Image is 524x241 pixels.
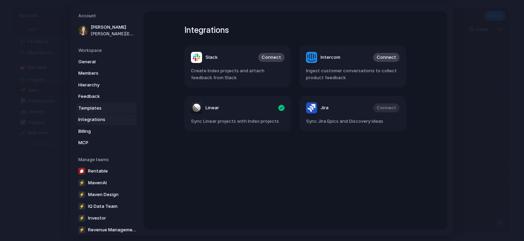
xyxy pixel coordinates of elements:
span: Sync Linear projects with Index projects [191,118,285,125]
button: Connect [258,53,285,62]
a: Rentable [76,166,138,177]
a: Feedback [76,91,137,102]
a: General [76,56,137,67]
span: MavenAI [88,179,107,186]
button: Connect [373,53,400,62]
span: IQ Data Team [88,203,117,210]
span: Feedback [78,93,123,100]
a: Hierarchy [76,80,137,91]
span: Sync Jira Epics and Discovery Ideas [306,118,400,125]
span: Revenue Management [88,226,136,233]
a: Integrations [76,114,137,125]
a: Members [76,68,137,79]
span: Create Index projects and attach feedback from Slack [191,67,285,81]
span: [PERSON_NAME][EMAIL_ADDRESS][DOMAIN_NAME] [91,31,135,37]
a: ⚡Investor [76,213,138,224]
span: Connect [377,54,396,61]
span: Rentable [88,168,108,175]
a: MCP [76,137,137,148]
span: Investor [88,215,106,222]
h1: Integrations [184,24,406,36]
span: Jira [321,105,329,112]
span: Slack [206,54,218,61]
div: ⚡ [78,215,85,222]
a: ⚡Revenue Management [76,224,138,235]
div: ⚡ [78,191,85,198]
a: Templates [76,103,137,114]
a: ⚡IQ Data Team [76,201,138,212]
a: Billing [76,126,137,137]
h5: Workspace [78,47,137,54]
a: ⚡MavenAI [76,177,138,188]
span: Linear [206,105,219,112]
span: Templates [78,105,123,112]
span: General [78,58,123,65]
div: ⚡ [78,203,85,210]
span: Billing [78,128,123,135]
span: [PERSON_NAME] [91,24,135,31]
a: [PERSON_NAME][PERSON_NAME][EMAIL_ADDRESS][DOMAIN_NAME] [76,22,137,39]
span: MCP [78,139,123,146]
div: ⚡ [78,179,85,186]
span: Members [78,70,123,77]
span: Intercom [321,54,340,61]
h5: Manage teams [78,157,137,163]
div: ⚡ [78,226,85,233]
span: Ingest customer conversations to collect product feedback [306,67,400,81]
span: Maven Design [88,191,119,198]
span: Hierarchy [78,82,123,89]
span: Connect [262,54,281,61]
h5: Account [78,13,137,19]
a: ⚡Maven Design [76,189,138,200]
span: Integrations [78,116,123,123]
